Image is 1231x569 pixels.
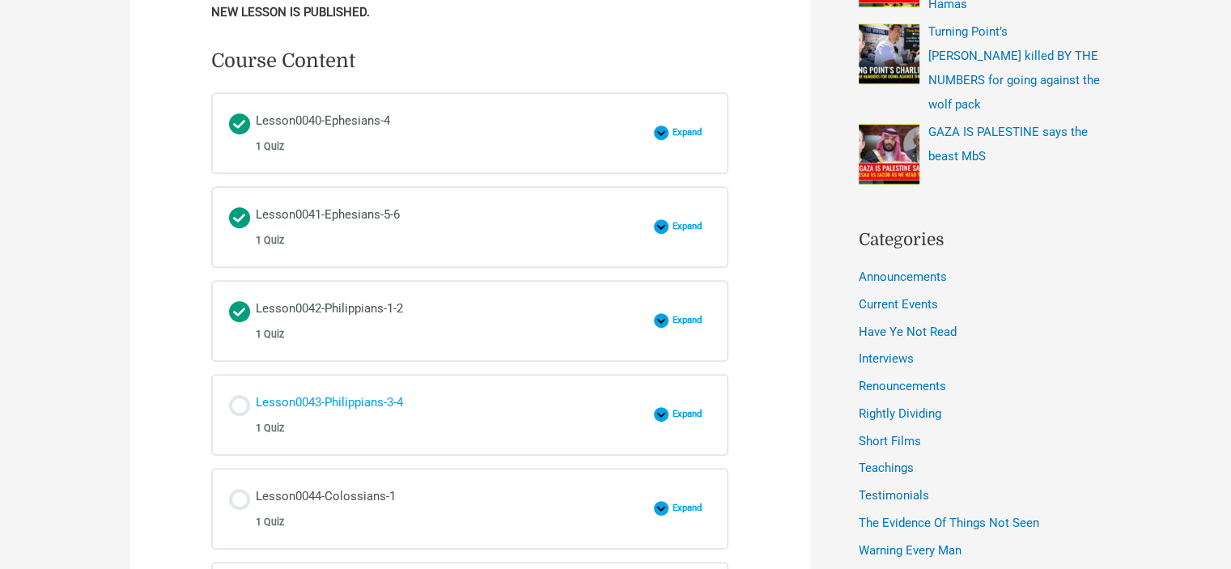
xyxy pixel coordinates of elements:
[654,407,711,422] button: Expand
[859,227,1102,253] h2: Categories
[859,270,947,284] a: Announcements
[256,486,396,532] div: Lesson0044-Colossians-1
[654,219,711,234] button: Expand
[859,434,921,448] a: Short Films
[928,125,1088,163] a: GAZA IS PALESTINE says the beast MbS
[229,301,250,322] div: Completed
[229,207,250,228] div: Completed
[859,543,961,558] a: Warning Every Man
[669,221,711,232] span: Expand
[669,503,711,514] span: Expand
[256,423,284,434] span: 1 Quiz
[669,409,711,420] span: Expand
[229,113,250,134] div: Completed
[229,486,645,532] a: Not started Lesson0044-Colossians-1 1 Quiz
[654,501,711,516] button: Expand
[654,125,711,140] button: Expand
[211,49,355,74] h2: Course Content
[928,24,1100,112] a: Turning Point’s [PERSON_NAME] killed BY THE NUMBERS for going against the wolf pack
[256,329,284,340] span: 1 Quiz
[859,406,941,421] a: Rightly Dividing
[256,110,390,156] div: Lesson0040-Ephesians-4
[229,395,250,416] div: Not started
[229,489,250,510] div: Not started
[256,298,403,344] div: Lesson0042-Philippians-1-2
[229,110,645,156] a: Completed Lesson0040-Ephesians-4 1 Quiz
[256,141,284,152] span: 1 Quiz
[859,488,929,503] a: Testimonials
[229,392,645,438] a: Not started Lesson0043-Philippians-3-4 1 Quiz
[229,298,645,344] a: Completed Lesson0042-Philippians-1-2 1 Quiz
[256,204,400,250] div: Lesson0041-Ephesians-5-6
[229,204,645,250] a: Completed Lesson0041-Ephesians-5-6 1 Quiz
[669,315,711,326] span: Expand
[256,392,403,438] div: Lesson0043-Philippians-3-4
[859,351,914,366] a: Interviews
[669,127,711,138] span: Expand
[859,379,946,393] a: Renouncements
[256,516,284,528] span: 1 Quiz
[859,325,957,339] a: Have Ye Not Read
[859,516,1039,530] a: The Evidence Of Things Not Seen
[654,313,711,328] button: Expand
[859,461,914,475] a: Teachings
[256,235,284,246] span: 1 Quiz
[859,297,938,312] a: Current Events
